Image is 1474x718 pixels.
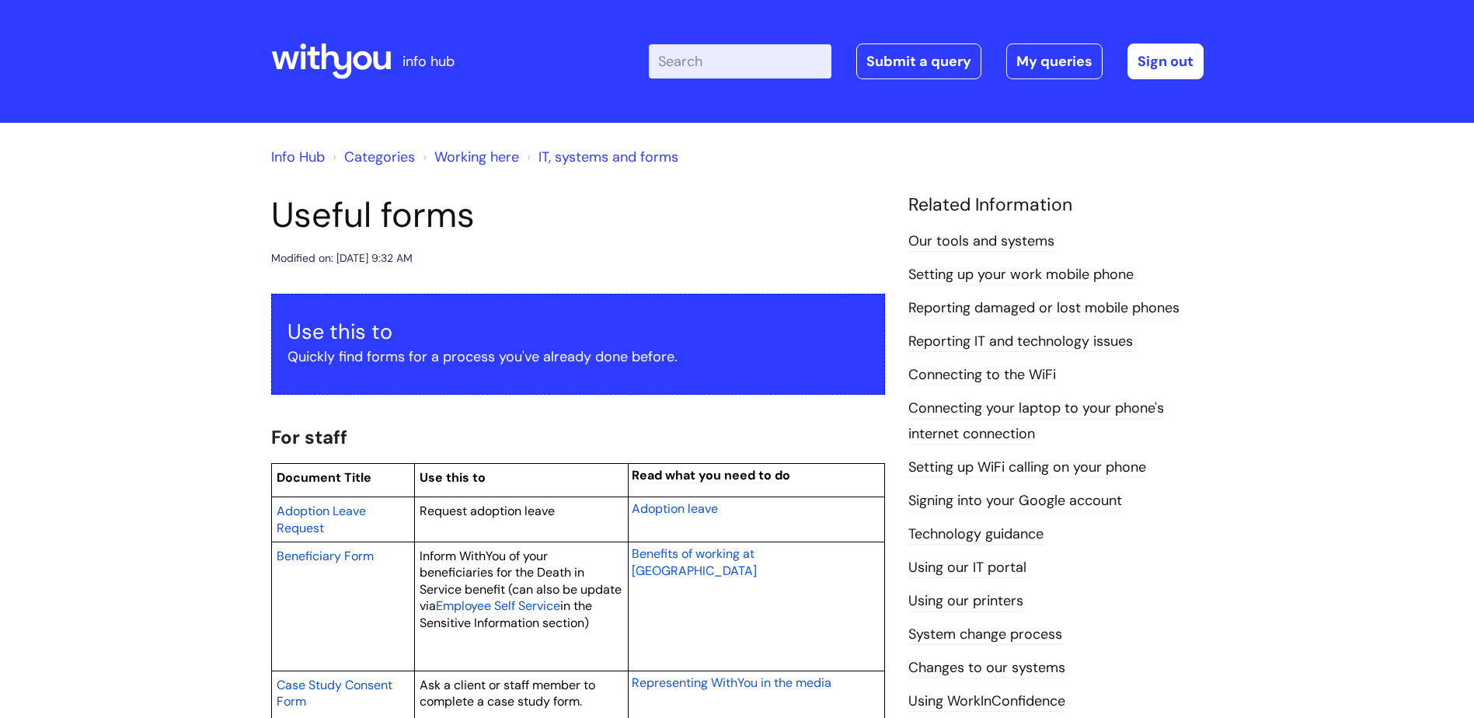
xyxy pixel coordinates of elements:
[908,491,1122,511] a: Signing into your Google account
[277,675,392,711] a: Case Study Consent Form
[277,677,392,710] span: Case Study Consent Form
[436,598,560,614] span: Employee Self Service
[344,148,415,166] a: Categories
[632,545,757,579] span: Benefits of working at [GEOGRAPHIC_DATA]
[277,501,366,537] a: Adoption Leave Request
[908,232,1054,252] a: Our tools and systems
[908,399,1164,444] a: Connecting your laptop to your phone's internet connection
[277,546,374,565] a: Beneficiary Form
[908,458,1146,478] a: Setting up WiFi calling on your phone
[632,544,757,580] a: Benefits of working at [GEOGRAPHIC_DATA]
[1006,44,1103,79] a: My queries
[908,194,1204,216] h4: Related Information
[420,677,595,710] span: Ask a client or staff member to complete a case study form.
[908,591,1023,612] a: Using our printers
[419,145,519,169] li: Working here
[632,467,790,483] span: Read what you need to do
[277,469,371,486] span: Document Title
[908,558,1026,578] a: Using our IT portal
[1127,44,1204,79] a: Sign out
[271,249,413,268] div: Modified on: [DATE] 9:32 AM
[277,503,366,536] span: Adoption Leave Request
[632,674,831,691] span: Representing WithYou in the media
[908,298,1180,319] a: Reporting damaged or lost mobile phones
[908,625,1062,645] a: System change process
[287,319,869,344] h3: Use this to
[649,44,1204,79] div: | -
[287,344,869,369] p: Quickly find forms for a process you've already done before.
[538,148,678,166] a: IT, systems and forms
[271,425,347,449] span: For staff
[908,365,1056,385] a: Connecting to the WiFi
[420,548,622,615] span: Inform WithYou of your beneficiaries for the Death in Service benefit (can also be update via
[908,525,1044,545] a: Technology guidance
[908,692,1065,712] a: Using WorkInConfidence
[908,265,1134,285] a: Setting up your work mobile phone
[402,49,455,74] p: info hub
[329,145,415,169] li: Solution home
[420,503,555,519] span: Request adoption leave
[632,673,831,692] a: Representing WithYou in the media
[632,500,718,517] span: Adoption leave
[523,145,678,169] li: IT, systems and forms
[434,148,519,166] a: Working here
[420,598,592,631] span: in the Sensitive Information section)
[632,499,718,518] a: Adoption leave
[271,194,885,236] h1: Useful forms
[277,548,374,564] span: Beneficiary Form
[436,596,560,615] a: Employee Self Service
[908,332,1133,352] a: Reporting IT and technology issues
[856,44,981,79] a: Submit a query
[420,469,486,486] span: Use this to
[649,44,831,78] input: Search
[271,148,325,166] a: Info Hub
[908,658,1065,678] a: Changes to our systems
